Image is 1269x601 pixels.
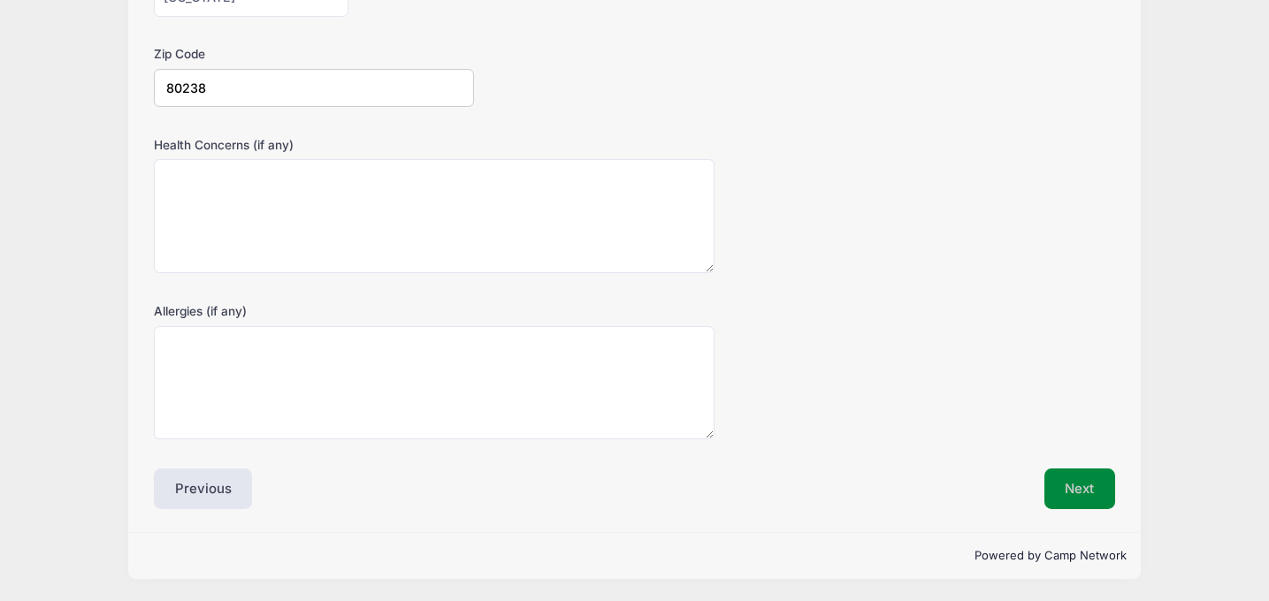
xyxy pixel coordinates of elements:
p: Powered by Camp Network [142,547,1127,565]
label: Zip Code [154,45,474,63]
input: xxxxx [154,69,474,107]
label: Allergies (if any) [154,302,474,320]
label: Health Concerns (if any) [154,136,474,154]
button: Next [1044,468,1116,509]
button: Previous [154,468,253,509]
